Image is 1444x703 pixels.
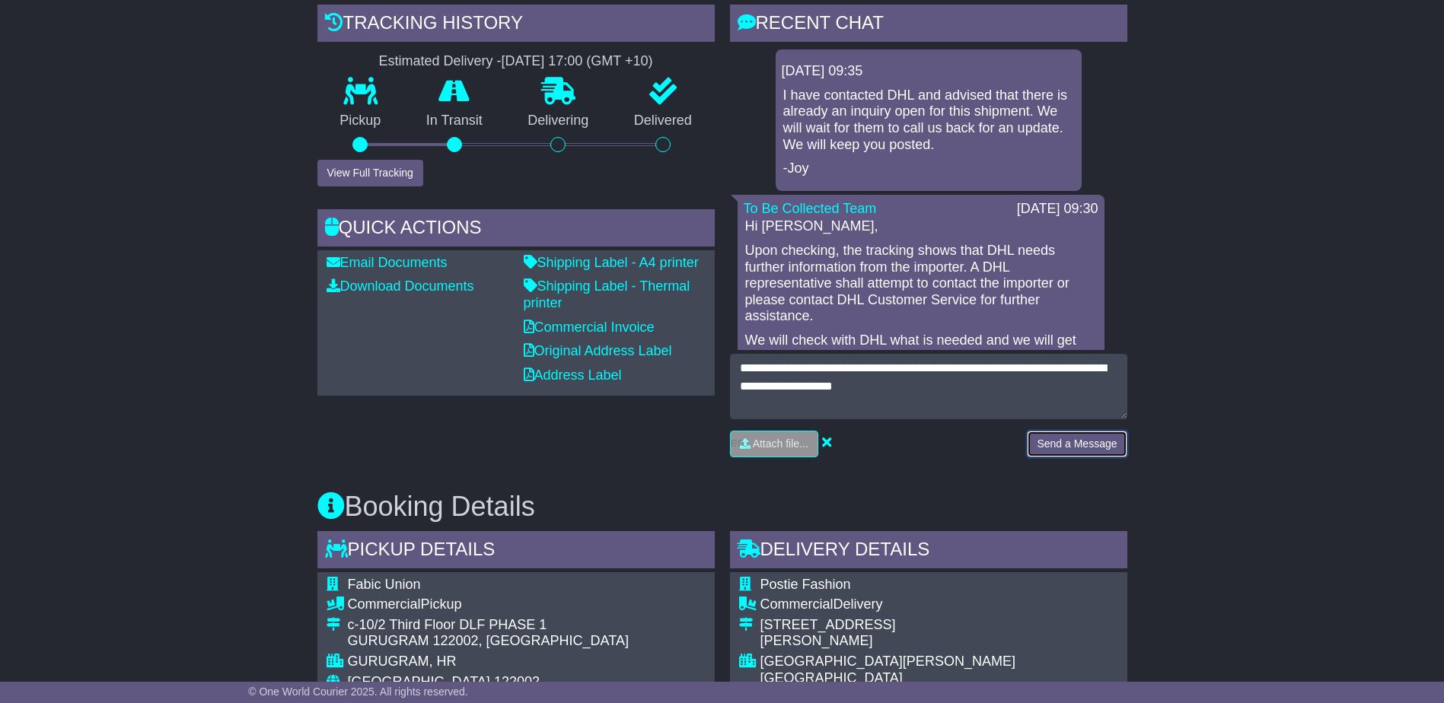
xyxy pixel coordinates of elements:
[745,332,1097,365] p: We will check with DHL what is needed and we will get back to you for an update.
[524,320,655,335] a: Commercial Invoice
[317,160,423,186] button: View Full Tracking
[783,161,1074,177] p: -Joy
[760,596,1118,613] div: Delivery
[327,278,474,294] a: Download Documents
[760,654,1118,686] div: [GEOGRAPHIC_DATA][PERSON_NAME][GEOGRAPHIC_DATA]
[317,113,404,129] p: Pickup
[782,63,1076,80] div: [DATE] 09:35
[348,674,490,689] span: [GEOGRAPHIC_DATA]
[524,367,622,383] a: Address Label
[317,5,715,46] div: Tracking history
[494,674,540,689] span: 122002
[502,53,653,70] div: [DATE] 17:00 (GMT +10)
[348,654,629,670] div: GURUGRAM, HR
[1017,201,1098,218] div: [DATE] 09:30
[327,255,448,270] a: Email Documents
[730,5,1127,46] div: RECENT CHAT
[760,596,834,612] span: Commercial
[730,531,1127,572] div: Delivery Details
[348,596,421,612] span: Commercial
[760,633,1118,650] div: [PERSON_NAME]
[1027,431,1127,457] button: Send a Message
[317,491,1127,522] h3: Booking Details
[744,201,877,216] a: To Be Collected Team
[745,243,1097,325] p: Upon checking, the tracking shows that DHL needs further information from the importer. A DHL rep...
[760,577,851,592] span: Postie Fashion
[317,209,715,250] div: Quick Actions
[783,87,1074,153] p: I have contacted DHL and advised that there is already an inquiry open for this shipment. We will...
[524,255,699,270] a: Shipping Label - A4 printer
[348,633,629,650] div: GURUGRAM 122002, [GEOGRAPHIC_DATA]
[248,686,468,698] span: © One World Courier 2025. All rights reserved.
[348,577,421,592] span: Fabic Union
[611,113,715,129] p: Delivered
[505,113,612,129] p: Delivering
[760,617,1118,634] div: [STREET_ADDRESS]
[317,53,715,70] div: Estimated Delivery -
[348,596,629,613] div: Pickup
[524,343,672,358] a: Original Address Label
[317,531,715,572] div: Pickup Details
[745,218,1097,235] p: Hi [PERSON_NAME],
[348,617,629,634] div: c-10/2 Third Floor DLF PHASE 1
[403,113,505,129] p: In Transit
[524,278,690,310] a: Shipping Label - Thermal printer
